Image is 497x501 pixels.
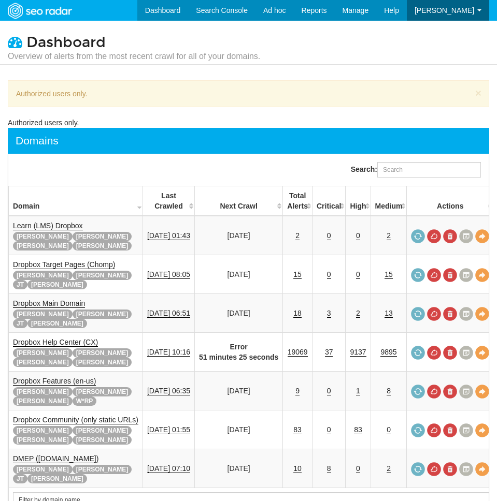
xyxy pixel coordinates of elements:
[26,34,106,51] span: Dashboard
[73,426,132,435] span: [PERSON_NAME]
[13,271,73,280] span: [PERSON_NAME]
[8,117,489,128] div: Authorized users only.
[459,462,473,476] a: Crawl History
[13,260,115,269] a: Dropbox Target Pages (Chomp)
[327,387,331,395] a: 0
[13,465,73,474] span: [PERSON_NAME]
[293,309,302,318] a: 18
[351,162,481,178] label: Search:
[194,216,282,255] td: [DATE]
[302,6,327,14] span: Reports
[293,464,302,473] a: 10
[443,423,457,437] a: Delete most recent audit
[327,425,331,434] a: 0
[147,270,190,279] a: [DATE] 08:05
[443,346,457,360] a: Delete most recent audit
[16,133,59,149] div: Domains
[356,231,360,240] a: 0
[73,271,132,280] span: [PERSON_NAME]
[8,51,260,62] small: Overview of alerts from the most recent crawl for all of your domains.
[327,270,331,279] a: 0
[459,229,473,243] a: Crawl History
[427,385,441,399] a: Cancel in-progress audit
[350,348,366,357] a: 9137
[293,270,302,279] a: 15
[427,229,441,243] a: Cancel in-progress audit
[8,35,22,49] i: 
[194,186,282,216] th: Next Crawl: activate to sort column descending
[9,186,143,216] th: Domain: activate to sort column ascending
[13,474,27,483] span: JT
[459,423,473,437] a: Crawl History
[147,348,190,357] a: [DATE] 10:16
[475,385,489,399] a: View Domain Overview
[459,385,473,399] a: Crawl History
[427,346,441,360] a: Cancel in-progress audit
[194,255,282,294] td: [DATE]
[384,6,399,14] span: Help
[13,426,73,435] span: [PERSON_NAME]
[356,387,360,395] a: 1
[194,449,282,488] td: [DATE]
[147,387,190,395] a: [DATE] 06:35
[13,299,85,308] a: Dropbox Main Domain
[407,186,494,216] th: Actions: activate to sort column ascending
[327,309,331,318] a: 3
[199,343,278,361] strong: Error 51 minutes 25 seconds
[411,229,425,243] a: Request a crawl
[443,307,457,321] a: Delete most recent audit
[459,268,473,282] a: Crawl History
[411,346,425,360] a: Request a crawl
[13,338,98,347] a: Dropbox Help Center (CX)
[411,307,425,321] a: Request a crawl
[459,346,473,360] a: Crawl History
[13,241,73,250] span: [PERSON_NAME]
[475,229,489,243] a: View Domain Overview
[411,462,425,476] a: Request a crawl
[73,241,132,250] span: [PERSON_NAME]
[387,464,391,473] a: 2
[312,186,345,216] th: Critical: activate to sort column descending
[13,319,27,328] span: JT
[27,280,87,289] span: [PERSON_NAME]
[13,310,73,319] span: [PERSON_NAME]
[295,231,300,240] a: 2
[8,80,489,107] div: Authorized users only.
[73,232,132,241] span: [PERSON_NAME]
[13,454,98,463] a: DMEP ([DOMAIN_NAME])
[459,307,473,321] a: Crawl History
[73,435,132,445] span: [PERSON_NAME]
[143,186,194,216] th: Last Crawled: activate to sort column descending
[443,268,457,282] a: Delete most recent audit
[443,385,457,399] a: Delete most recent audit
[288,348,308,357] a: 19069
[13,387,73,396] span: [PERSON_NAME]
[13,232,73,241] span: [PERSON_NAME]
[13,435,73,445] span: [PERSON_NAME]
[194,410,282,449] td: [DATE]
[475,423,489,437] a: View Domain Overview
[380,348,396,357] a: 9895
[475,307,489,321] a: View Domain Overview
[283,186,313,216] th: Total Alerts: activate to sort column descending
[13,416,138,424] a: Dropbox Community (only static URLs)
[346,186,371,216] th: High: activate to sort column descending
[443,462,457,476] a: Delete most recent audit
[475,346,489,360] a: View Domain Overview
[73,387,132,396] span: [PERSON_NAME]
[371,186,407,216] th: Medium: activate to sort column descending
[73,348,132,358] span: [PERSON_NAME]
[147,309,190,318] a: [DATE] 06:51
[411,385,425,399] a: Request a crawl
[27,474,87,483] span: [PERSON_NAME]
[411,268,425,282] a: Request a crawl
[343,6,369,14] span: Manage
[325,348,333,357] a: 37
[385,270,393,279] a: 15
[327,231,331,240] a: 0
[443,229,457,243] a: Delete most recent audit
[411,423,425,437] a: Request a crawl
[387,231,391,240] a: 2
[385,309,393,318] a: 13
[427,268,441,282] a: Cancel in-progress audit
